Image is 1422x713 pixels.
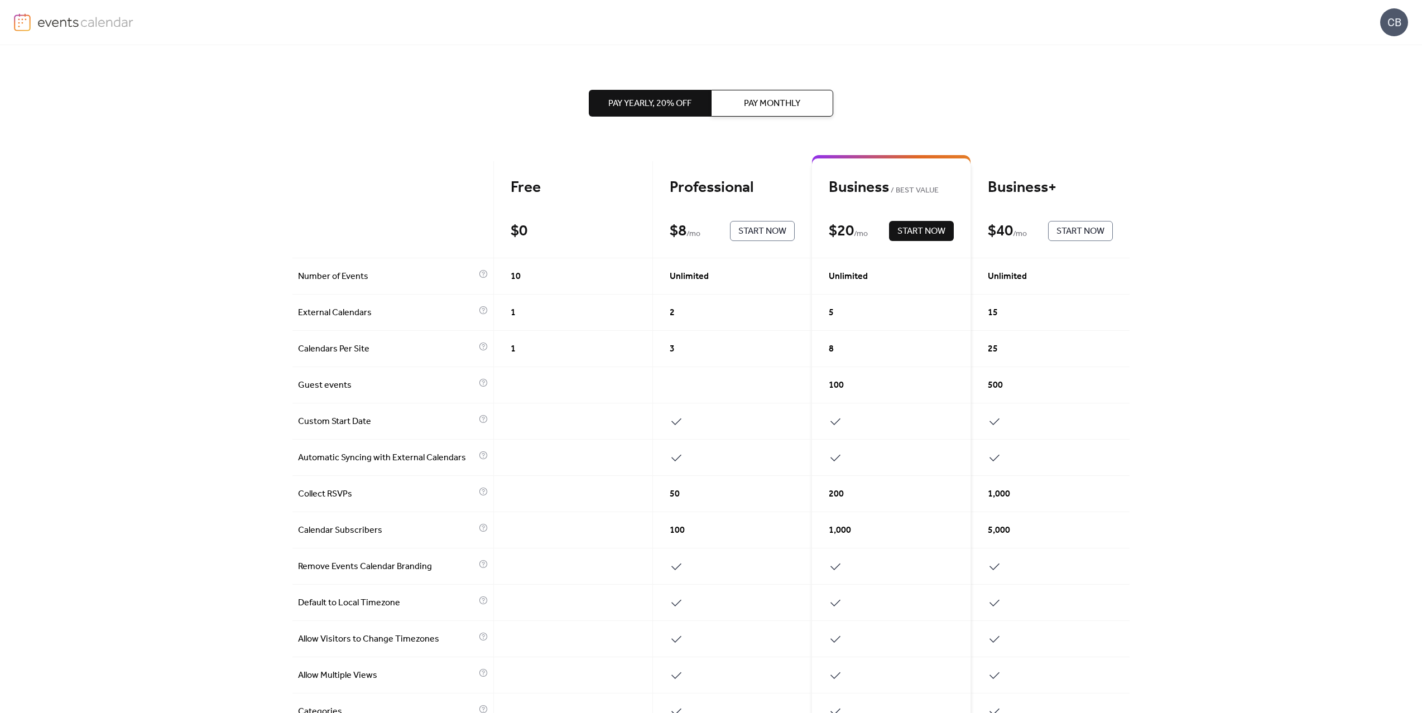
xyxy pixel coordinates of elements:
[298,270,476,283] span: Number of Events
[1013,228,1027,241] span: / mo
[298,451,476,465] span: Automatic Syncing with External Calendars
[670,488,680,501] span: 50
[37,13,134,30] img: logo-type
[14,13,31,31] img: logo
[670,178,795,197] div: Professional
[829,306,834,320] span: 5
[298,415,476,428] span: Custom Start Date
[298,379,476,392] span: Guest events
[829,488,844,501] span: 200
[889,184,939,197] span: BEST VALUE
[1048,221,1113,241] button: Start Now
[589,90,711,117] button: Pay Yearly, 20% off
[738,225,786,238] span: Start Now
[298,343,476,356] span: Calendars Per Site
[829,524,851,537] span: 1,000
[744,97,800,110] span: Pay Monthly
[988,221,1013,241] div: $ 40
[670,270,709,283] span: Unlimited
[511,306,516,320] span: 1
[670,221,686,241] div: $ 8
[511,178,636,197] div: Free
[608,97,691,110] span: Pay Yearly, 20% off
[829,343,834,356] span: 8
[988,488,1010,501] span: 1,000
[511,270,521,283] span: 10
[298,560,476,574] span: Remove Events Calendar Branding
[988,306,998,320] span: 15
[988,270,1027,283] span: Unlimited
[298,524,476,537] span: Calendar Subscribers
[897,225,945,238] span: Start Now
[298,488,476,501] span: Collect RSVPs
[988,379,1003,392] span: 500
[889,221,954,241] button: Start Now
[854,228,868,241] span: / mo
[298,633,476,646] span: Allow Visitors to Change Timezones
[298,596,476,610] span: Default to Local Timezone
[298,306,476,320] span: External Calendars
[711,90,833,117] button: Pay Monthly
[829,178,954,197] div: Business
[670,306,675,320] span: 2
[1380,8,1408,36] div: CB
[988,178,1113,197] div: Business+
[730,221,795,241] button: Start Now
[511,343,516,356] span: 1
[829,379,844,392] span: 100
[829,270,868,283] span: Unlimited
[670,343,675,356] span: 3
[670,524,685,537] span: 100
[988,343,998,356] span: 25
[686,228,700,241] span: / mo
[988,524,1010,537] span: 5,000
[298,669,476,682] span: Allow Multiple Views
[1056,225,1104,238] span: Start Now
[829,221,854,241] div: $ 20
[511,221,527,241] div: $ 0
